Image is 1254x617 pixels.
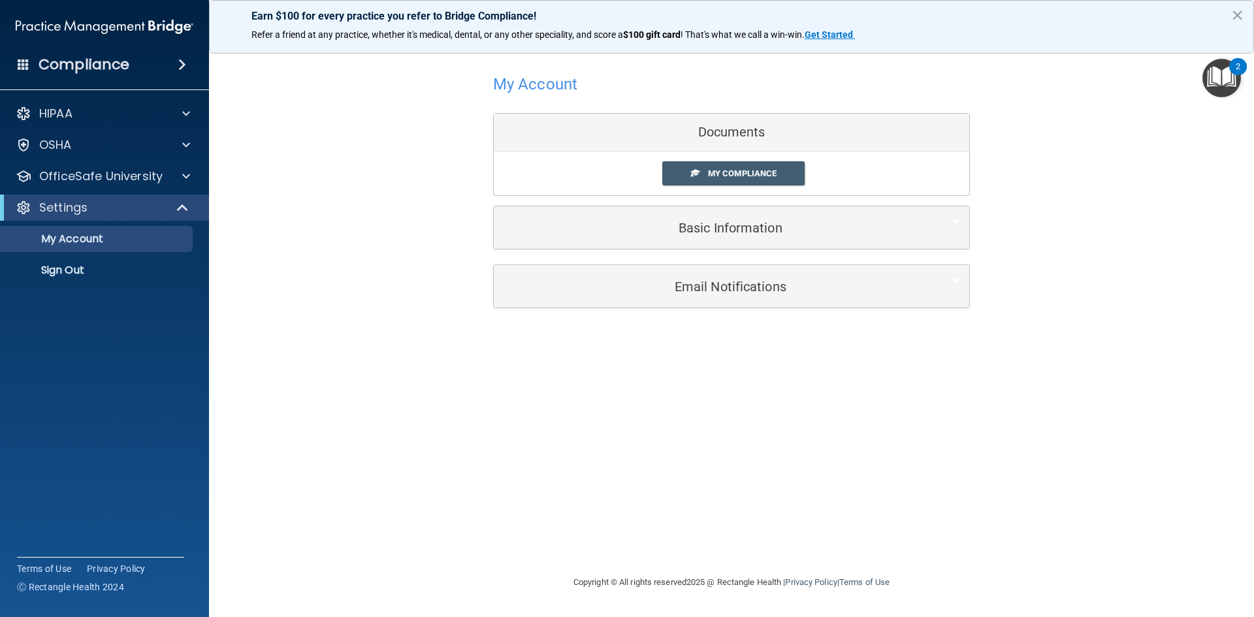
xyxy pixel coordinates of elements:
div: 2 [1236,67,1240,84]
span: Ⓒ Rectangle Health 2024 [17,580,124,593]
strong: Get Started [805,29,853,40]
h5: Email Notifications [504,279,920,294]
a: Basic Information [504,213,959,242]
a: OfficeSafe University [16,168,190,184]
strong: $100 gift card [623,29,681,40]
p: Earn $100 for every practice you refer to Bridge Compliance! [251,10,1212,22]
a: Terms of Use [839,577,890,587]
div: Documents [494,114,969,151]
a: OSHA [16,137,190,153]
a: Settings [16,200,189,215]
span: ! That's what we call a win-win. [681,29,805,40]
p: My Account [8,232,187,245]
a: Terms of Use [17,562,71,575]
span: Refer a friend at any practice, whether it's medical, dental, or any other speciality, and score a [251,29,623,40]
span: My Compliance [708,168,777,178]
a: Privacy Policy [785,577,837,587]
button: Close [1231,5,1244,25]
a: HIPAA [16,106,190,121]
h5: Basic Information [504,221,920,235]
a: Email Notifications [504,272,959,301]
a: Get Started [805,29,855,40]
h4: My Account [493,76,577,93]
div: Copyright © All rights reserved 2025 @ Rectangle Health | | [493,562,970,603]
img: PMB logo [16,14,193,40]
p: Settings [39,200,88,215]
p: HIPAA [39,106,72,121]
p: Sign Out [8,264,187,277]
button: Open Resource Center, 2 new notifications [1202,59,1241,97]
p: OfficeSafe University [39,168,163,184]
h4: Compliance [39,55,129,74]
p: OSHA [39,137,72,153]
a: Privacy Policy [87,562,146,575]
